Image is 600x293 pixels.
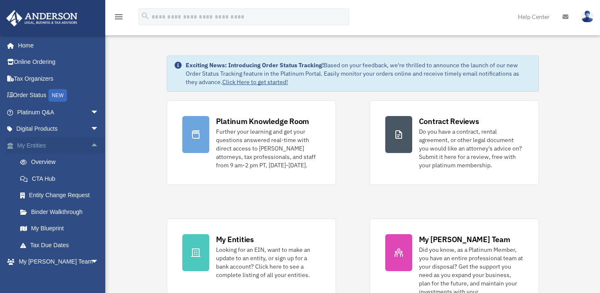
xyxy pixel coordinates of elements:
i: menu [114,12,124,22]
a: My Blueprint [12,220,112,237]
a: Tax Organizers [6,70,112,87]
div: Looking for an EIN, want to make an update to an entity, or sign up for a bank account? Click her... [216,245,320,279]
span: arrow_drop_down [91,104,107,121]
div: Platinum Knowledge Room [216,116,309,127]
span: arrow_drop_down [91,121,107,138]
i: search [141,11,150,21]
a: Entity Change Request [12,187,112,204]
a: Home [6,37,107,54]
div: My [PERSON_NAME] Team [419,234,510,245]
a: Tax Due Dates [12,237,112,253]
a: Order StatusNEW [6,87,112,104]
a: Contract Reviews Do you have a contract, rental agreement, or other legal document you would like... [370,100,539,185]
a: Binder Walkthrough [12,203,112,220]
span: arrow_drop_down [91,253,107,271]
div: NEW [48,89,67,102]
div: Contract Reviews [419,116,479,127]
a: Digital Productsarrow_drop_down [6,121,112,137]
a: My Entitiesarrow_drop_up [6,137,112,154]
a: menu [114,15,124,22]
div: Do you have a contract, rental agreement, or other legal document you would like an attorney's ad... [419,127,523,169]
a: Platinum Knowledge Room Further your learning and get your questions answered real-time with dire... [167,100,336,185]
span: arrow_drop_up [91,137,107,154]
img: User Pic [581,11,594,23]
a: Platinum Q&Aarrow_drop_down [6,104,112,121]
img: Anderson Advisors Platinum Portal [4,10,80,26]
a: Click Here to get started! [222,78,288,86]
div: Further your learning and get your questions answered real-time with direct access to [PERSON_NAM... [216,127,320,169]
div: My Entities [216,234,254,245]
strong: Exciting News: Introducing Order Status Tracking! [186,61,324,69]
a: Overview [12,154,112,171]
div: Based on your feedback, we're thrilled to announce the launch of our new Order Status Tracking fe... [186,61,532,86]
a: Online Ordering [6,54,112,71]
a: CTA Hub [12,170,112,187]
a: My [PERSON_NAME] Teamarrow_drop_down [6,253,112,270]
